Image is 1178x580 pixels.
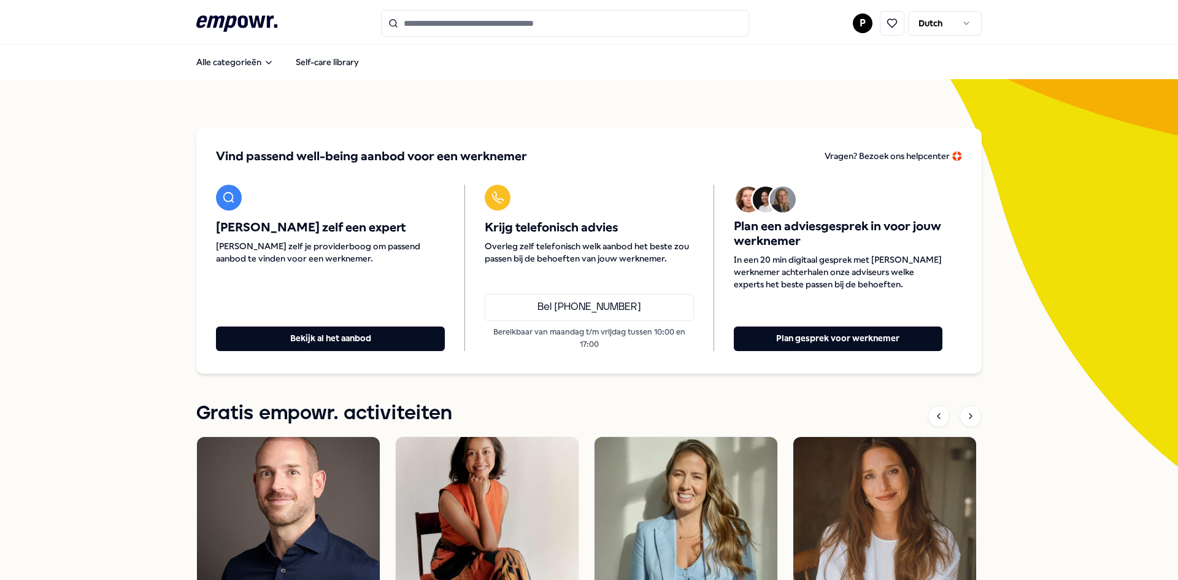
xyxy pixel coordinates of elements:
h1: Gratis empowr. activiteiten [196,398,452,429]
span: [PERSON_NAME] zelf je providerboog om passend aanbod te vinden voor een werknemer. [216,240,445,265]
a: Vragen? Bezoek ons helpcenter 🛟 [825,148,962,165]
input: Search for products, categories or subcategories [381,10,749,37]
button: P [853,14,872,33]
img: Avatar [736,187,761,212]
span: Plan een adviesgesprek in voor jouw werknemer [734,219,942,249]
a: Bel [PHONE_NUMBER] [485,294,693,321]
span: Vragen? Bezoek ons helpcenter 🛟 [825,151,962,161]
p: Bereikbaar van maandag t/m vrijdag tussen 10:00 en 17:00 [485,326,693,351]
span: In een 20 min digitaal gesprek met [PERSON_NAME] werknemer achterhalen onze adviseurs welke exper... [734,253,942,290]
a: Self-care library [286,50,369,74]
span: Overleg zelf telefonisch welk aanbod het beste zou passen bij de behoeften van jouw werknemer. [485,240,693,265]
span: Vind passend well-being aanbod voor een werknemer [216,148,527,165]
nav: Main [187,50,369,74]
span: [PERSON_NAME] zelf een expert [216,220,445,235]
span: Krijg telefonisch advies [485,220,693,235]
button: Plan gesprek voor werknemer [734,327,942,351]
button: Alle categorieën [187,50,283,74]
button: Bekijk al het aanbod [216,327,445,351]
img: Avatar [753,187,779,212]
img: Avatar [770,187,796,212]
